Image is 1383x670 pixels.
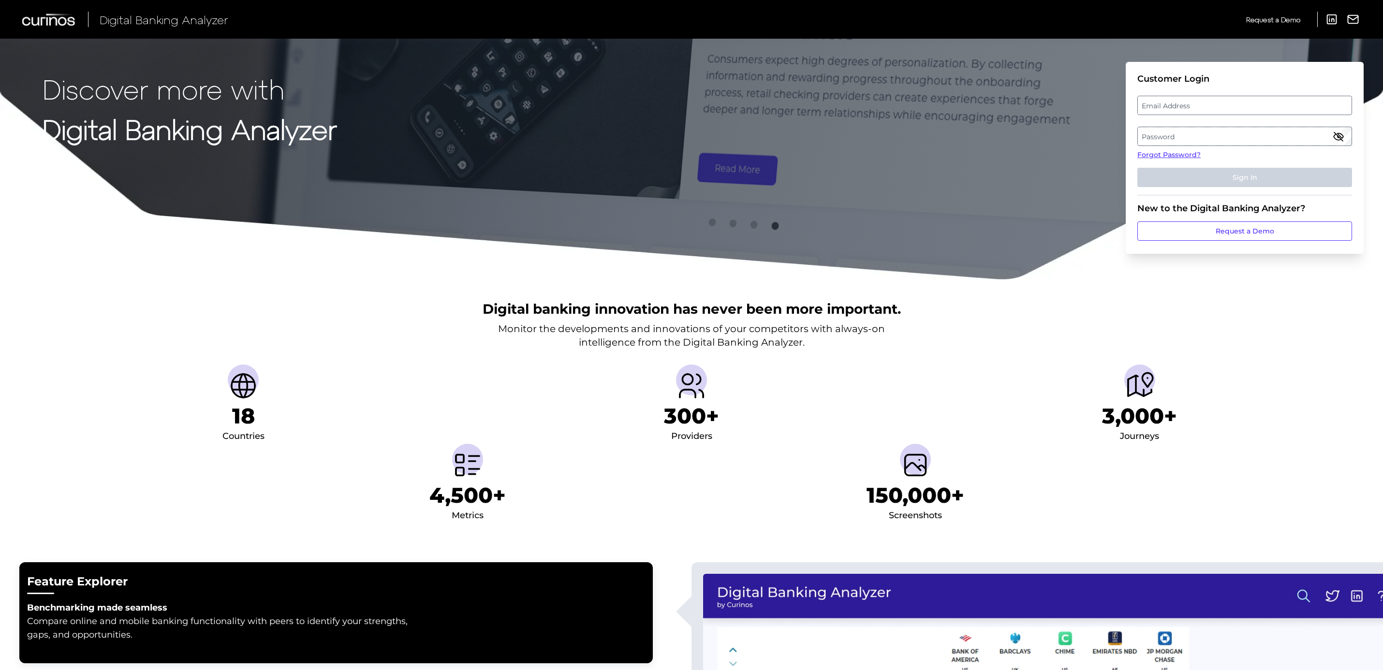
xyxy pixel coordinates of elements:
[1138,128,1351,145] label: Password
[1138,97,1351,114] label: Email Address
[222,429,265,444] div: Countries
[483,300,901,318] h2: Digital banking innovation has never been more important.
[1137,203,1352,214] div: New to the Digital Banking Analyzer?
[452,508,484,524] div: Metrics
[1246,15,1300,24] span: Request a Demo
[664,403,719,429] h1: 300+
[27,614,414,641] p: Compare online and mobile banking functionality with peers to identify your strengths, gaps, and ...
[1246,12,1300,28] a: Request a Demo
[429,482,506,508] h1: 4,500+
[1120,429,1159,444] div: Journeys
[19,562,653,663] button: Feature ExplorerBenchmarking made seamless Compare online and mobile banking functionality with p...
[43,73,337,104] p: Discover more with
[1137,221,1352,241] a: Request a Demo
[1137,150,1352,160] a: Forgot Password?
[867,482,964,508] h1: 150,000+
[1137,168,1352,187] button: Sign In
[671,429,712,444] div: Providers
[100,13,228,27] span: Digital Banking Analyzer
[22,14,76,26] img: Curinos
[676,370,707,401] img: Providers
[452,450,483,481] img: Metrics
[27,574,645,590] h2: Feature Explorer
[1102,403,1177,429] h1: 3,000+
[43,113,337,145] strong: Digital Banking Analyzer
[228,370,259,401] img: Countries
[232,403,255,429] h1: 18
[27,602,167,613] strong: Benchmarking made seamless
[1124,370,1155,401] img: Journeys
[889,508,942,524] div: Screenshots
[900,450,931,481] img: Screenshots
[1137,73,1352,84] div: Customer Login
[498,322,885,349] p: Monitor the developments and innovations of your competitors with always-on intelligence from the...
